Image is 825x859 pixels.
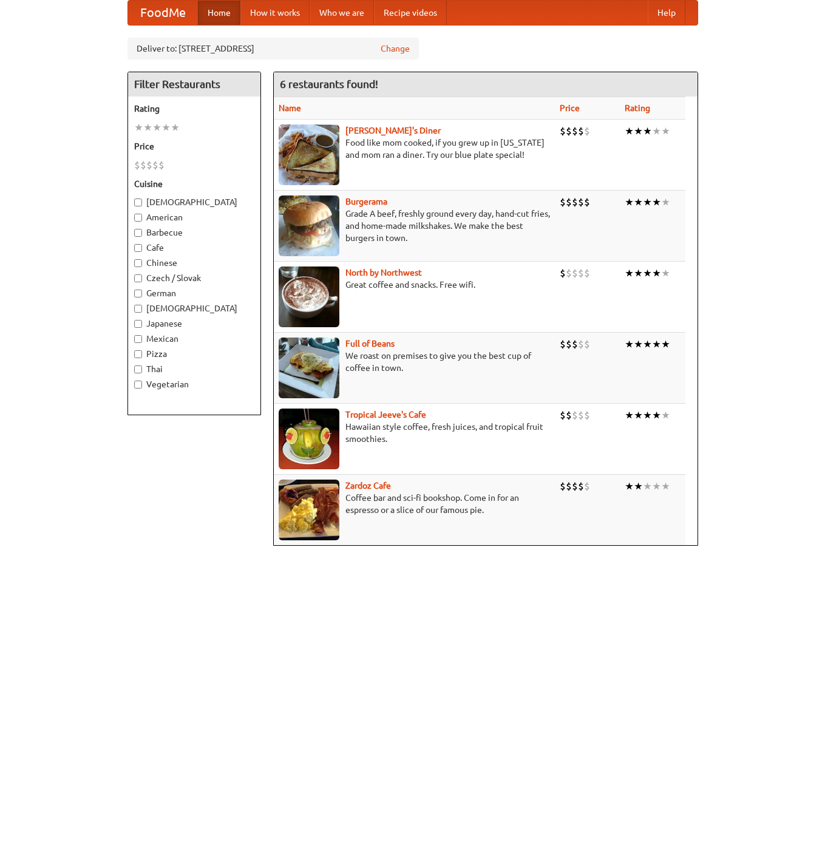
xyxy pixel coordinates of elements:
[279,480,339,540] img: zardoz.jpg
[560,338,566,351] li: $
[152,158,158,172] li: $
[643,409,652,422] li: ★
[625,103,650,113] a: Rating
[345,410,426,419] a: Tropical Jeeve's Cafe
[134,140,254,152] h5: Price
[134,121,143,134] li: ★
[134,378,254,390] label: Vegetarian
[128,72,260,97] h4: Filter Restaurants
[158,158,165,172] li: $
[279,103,301,113] a: Name
[146,158,152,172] li: $
[572,480,578,493] li: $
[578,195,584,209] li: $
[578,409,584,422] li: $
[625,409,634,422] li: ★
[643,480,652,493] li: ★
[560,267,566,280] li: $
[560,124,566,138] li: $
[625,338,634,351] li: ★
[566,124,572,138] li: $
[279,267,339,327] img: north.jpg
[572,195,578,209] li: $
[143,121,152,134] li: ★
[584,480,590,493] li: $
[578,267,584,280] li: $
[134,335,142,343] input: Mexican
[345,126,441,135] b: [PERSON_NAME]'s Diner
[134,305,142,313] input: [DEMOGRAPHIC_DATA]
[279,195,339,256] img: burgerama.jpg
[279,421,550,445] p: Hawaiian style coffee, fresh juices, and tropical fruit smoothies.
[134,199,142,206] input: [DEMOGRAPHIC_DATA]
[643,195,652,209] li: ★
[625,124,634,138] li: ★
[578,124,584,138] li: $
[279,338,339,398] img: beans.jpg
[652,267,661,280] li: ★
[625,267,634,280] li: ★
[560,103,580,113] a: Price
[661,124,670,138] li: ★
[661,409,670,422] li: ★
[381,42,410,55] a: Change
[584,409,590,422] li: $
[634,267,643,280] li: ★
[134,333,254,345] label: Mexican
[134,242,254,254] label: Cafe
[652,480,661,493] li: ★
[134,244,142,252] input: Cafe
[134,196,254,208] label: [DEMOGRAPHIC_DATA]
[560,195,566,209] li: $
[578,480,584,493] li: $
[652,195,661,209] li: ★
[140,158,146,172] li: $
[134,363,254,375] label: Thai
[134,259,142,267] input: Chinese
[345,268,422,277] b: North by Northwest
[134,274,142,282] input: Czech / Slovak
[134,226,254,239] label: Barbecue
[280,78,378,90] ng-pluralize: 6 restaurants found!
[134,381,142,389] input: Vegetarian
[161,121,171,134] li: ★
[661,267,670,280] li: ★
[566,480,572,493] li: $
[652,124,661,138] li: ★
[584,338,590,351] li: $
[134,365,142,373] input: Thai
[134,211,254,223] label: American
[240,1,310,25] a: How it works
[134,290,142,297] input: German
[374,1,447,25] a: Recipe videos
[279,409,339,469] img: jeeves.jpg
[152,121,161,134] li: ★
[134,103,254,115] h5: Rating
[572,409,578,422] li: $
[134,350,142,358] input: Pizza
[134,229,142,237] input: Barbecue
[661,338,670,351] li: ★
[279,279,550,291] p: Great coffee and snacks. Free wifi.
[345,197,387,206] a: Burgerama
[560,409,566,422] li: $
[661,480,670,493] li: ★
[310,1,374,25] a: Who we are
[127,38,419,59] div: Deliver to: [STREET_ADDRESS]
[279,208,550,244] p: Grade A beef, freshly ground every day, hand-cut fries, and home-made milkshakes. We make the bes...
[279,350,550,374] p: We roast on premises to give you the best cup of coffee in town.
[134,272,254,284] label: Czech / Slovak
[648,1,685,25] a: Help
[625,480,634,493] li: ★
[634,409,643,422] li: ★
[652,409,661,422] li: ★
[128,1,198,25] a: FoodMe
[134,178,254,190] h5: Cuisine
[345,339,395,348] a: Full of Beans
[171,121,180,134] li: ★
[134,320,142,328] input: Japanese
[566,338,572,351] li: $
